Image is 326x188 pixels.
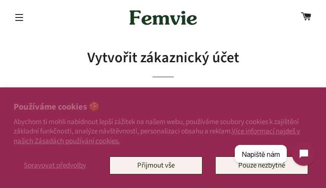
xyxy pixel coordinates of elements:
a: Více informací najdeš v našich Zásadách používání cookies. [14,126,300,146]
button: Přijmout vše [110,156,202,174]
span: Spravovat předvolby [24,160,86,171]
h1: Vytvořit zákaznický účet [13,48,313,68]
h2: Používáme cookies 🍪 [14,101,312,113]
p: Abychom ti mohli nabídnout lepší zážitek na našem webu, používáme soubory cookies k zajištění zák... [14,117,312,145]
button: Pouze nezbytné [215,156,308,174]
button: Spravovat předvolby [14,156,97,174]
img: Femvie [125,4,202,31]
